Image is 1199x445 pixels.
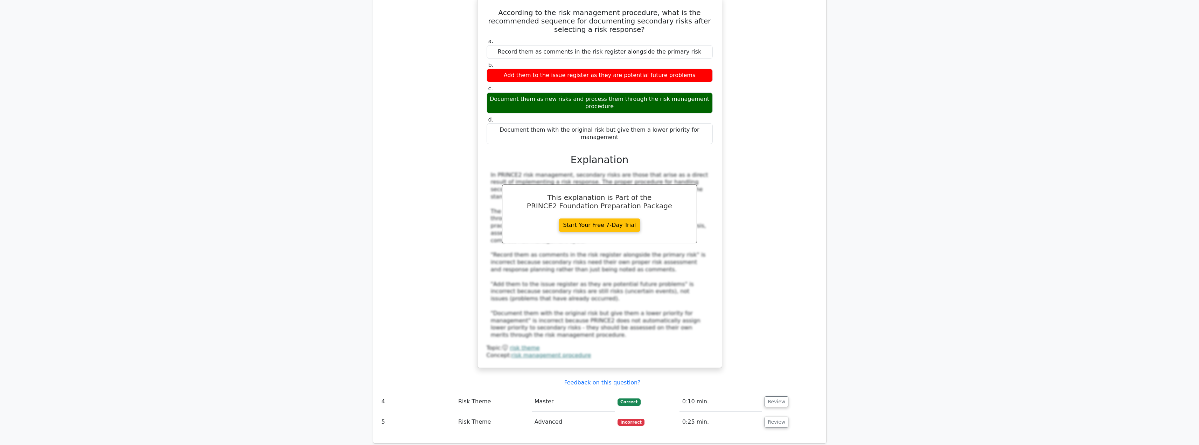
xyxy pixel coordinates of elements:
[491,154,709,166] h3: Explanation
[488,62,494,68] span: b.
[455,392,532,412] td: Risk Theme
[491,172,709,339] div: In PRINCE2 risk management, secondary risks are those that arise as a direct result of implementi...
[487,345,713,352] div: Topic:
[487,123,713,144] div: Document them with the original risk but give them a lower priority for management
[532,412,615,432] td: Advanced
[679,412,762,432] td: 0:25 min.
[488,38,494,44] span: a.
[487,45,713,59] div: Record them as comments in the risk register alongside the primary risk
[618,398,640,405] span: Correct
[564,379,640,386] a: Feedback on this question?
[511,352,591,359] a: risk management procedure
[379,412,455,432] td: 5
[487,352,713,359] div: Concept:
[487,92,713,113] div: Document them as new risks and process them through the risk management procedure
[765,417,788,427] button: Review
[488,116,494,123] span: d.
[510,345,539,351] a: risk theme
[486,8,713,34] h5: According to the risk management procedure, what is the recommended sequence for documenting seco...
[487,69,713,82] div: Add them to the issue register as they are potential future problems
[532,392,615,412] td: Master
[455,412,532,432] td: Risk Theme
[488,85,493,92] span: c.
[618,419,644,426] span: Incorrect
[379,392,455,412] td: 4
[559,218,641,232] a: Start Your Free 7-Day Trial
[679,392,762,412] td: 0:10 min.
[765,396,788,407] button: Review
